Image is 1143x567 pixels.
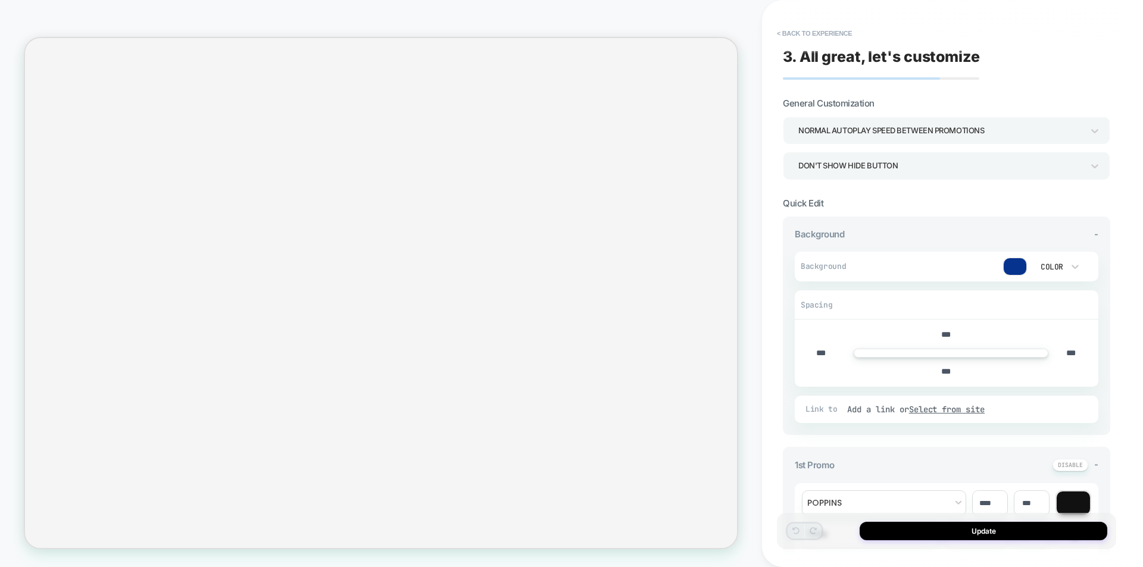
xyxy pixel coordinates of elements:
[783,98,875,109] span: General Customization
[1094,228,1098,240] span: -
[795,459,835,471] span: 1st Promo
[771,24,858,43] button: < Back to experience
[801,261,876,271] span: Background
[798,123,1083,139] div: Normal autoplay speed between promotions
[805,404,841,414] span: Link to
[860,522,1107,540] button: Update
[783,198,823,209] span: Quick Edit
[847,404,1058,415] div: Add a link or
[1038,262,1063,272] div: Color
[783,48,980,65] span: 3. All great, let's customize
[1094,459,1098,470] span: -
[795,228,844,240] span: Background
[802,491,966,515] span: font
[798,158,1083,174] div: Don't show hide button
[801,300,832,310] span: Spacing
[909,404,985,415] u: Select from site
